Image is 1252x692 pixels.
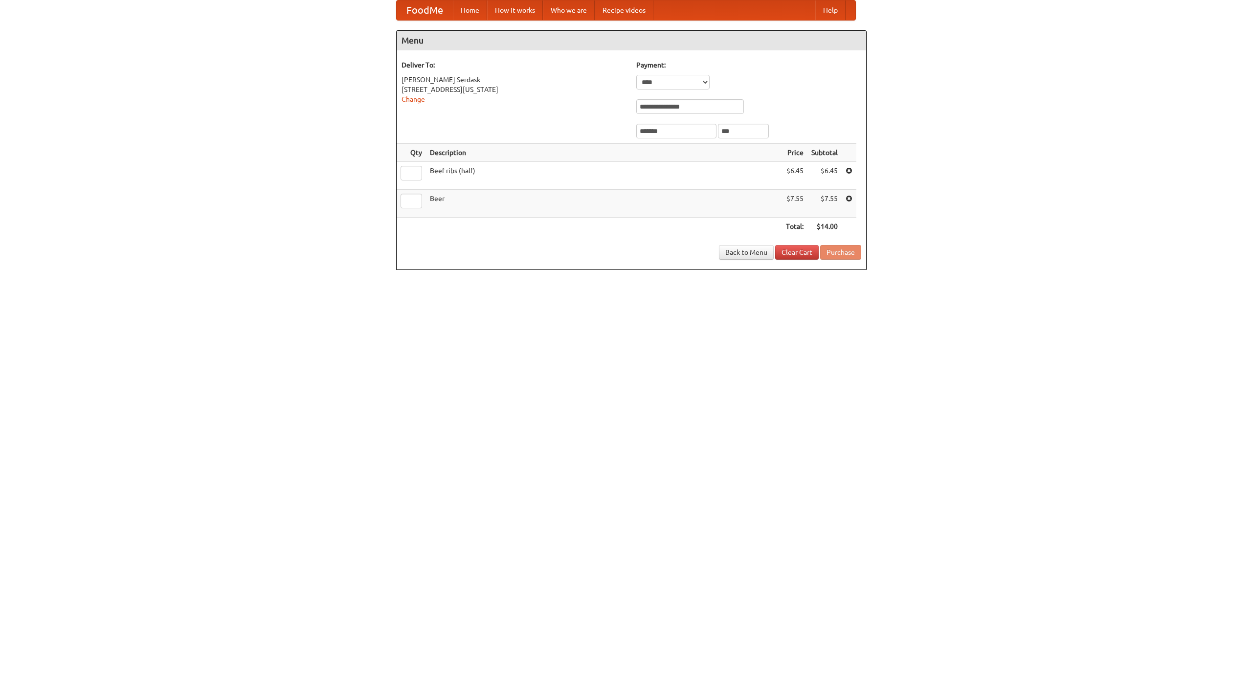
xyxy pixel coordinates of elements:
a: Clear Cart [775,245,819,260]
a: Recipe videos [595,0,653,20]
a: Who we are [543,0,595,20]
h5: Deliver To: [402,60,626,70]
a: Back to Menu [719,245,774,260]
td: Beef ribs (half) [426,162,782,190]
th: $14.00 [807,218,842,236]
a: FoodMe [397,0,453,20]
td: $6.45 [782,162,807,190]
th: Qty [397,144,426,162]
a: How it works [487,0,543,20]
h4: Menu [397,31,866,50]
button: Purchase [820,245,861,260]
th: Price [782,144,807,162]
td: $7.55 [782,190,807,218]
a: Change [402,95,425,103]
div: [PERSON_NAME] Serdask [402,75,626,85]
h5: Payment: [636,60,861,70]
div: [STREET_ADDRESS][US_STATE] [402,85,626,94]
td: $7.55 [807,190,842,218]
th: Subtotal [807,144,842,162]
th: Description [426,144,782,162]
td: $6.45 [807,162,842,190]
a: Home [453,0,487,20]
th: Total: [782,218,807,236]
a: Help [815,0,846,20]
td: Beer [426,190,782,218]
